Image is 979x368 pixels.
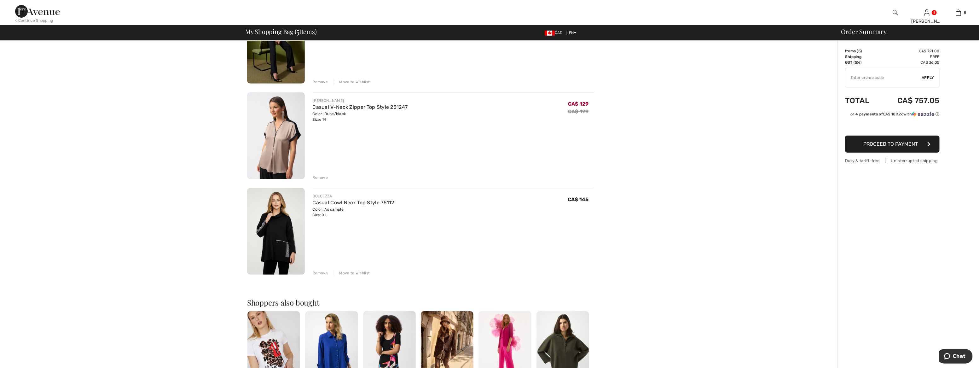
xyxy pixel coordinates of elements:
[924,9,930,16] img: My Info
[568,108,589,114] s: CA$ 199
[245,28,317,35] span: My Shopping Bag ( Items)
[912,111,935,117] img: Sezzle
[964,10,966,15] span: 5
[247,299,594,306] h2: Shoppers also bought
[845,68,922,87] input: Promo code
[922,75,935,80] span: Apply
[850,111,940,117] div: or 4 payments of with
[334,270,370,276] div: Move to Wishlist
[312,270,328,276] div: Remove
[924,9,930,15] a: Sign In
[312,79,328,85] div: Remove
[545,31,555,36] img: Canadian Dollar
[883,112,903,116] span: CA$ 189.26
[845,48,880,54] td: Items ( )
[845,119,940,133] iframe: PayPal-paypal
[312,111,408,122] div: Color: Dune/black Size: 14
[545,31,565,35] span: CAD
[893,9,898,16] img: search the website
[15,18,53,23] div: < Continue Shopping
[845,111,940,119] div: or 4 payments ofCA$ 189.26withSezzle Click to learn more about Sezzle
[845,158,940,164] div: Duty & tariff-free | Uninterrupted shipping
[880,90,940,111] td: CA$ 757.05
[15,5,60,18] img: 1ère Avenue
[312,207,394,218] div: Color: As sample Size: XL
[939,349,973,365] iframe: Opens a widget where you can chat to one of our agents
[845,90,880,111] td: Total
[956,9,961,16] img: My Bag
[312,175,328,180] div: Remove
[312,200,394,206] a: Casual Cowl Neck Top Style 75112
[833,28,975,35] div: Order Summary
[312,104,408,110] a: Casual V-Neck Zipper Top Style 251247
[911,18,942,25] div: [PERSON_NAME]
[568,196,589,202] span: CA$ 145
[334,79,370,85] div: Move to Wishlist
[297,27,299,35] span: 5
[312,98,408,103] div: [PERSON_NAME]
[880,48,940,54] td: CA$ 721.00
[845,136,940,153] button: Proceed to Payment
[864,141,918,147] span: Proceed to Payment
[845,54,880,60] td: Shipping
[247,188,305,275] img: Casual Cowl Neck Top Style 75112
[568,101,589,107] span: CA$ 129
[880,54,940,60] td: Free
[312,193,394,199] div: DOLCEZZA
[247,92,305,179] img: Casual V-Neck Zipper Top Style 251247
[845,60,880,65] td: GST (5%)
[858,49,860,53] span: 5
[943,9,974,16] a: 5
[880,60,940,65] td: CA$ 36.05
[569,31,577,35] span: EN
